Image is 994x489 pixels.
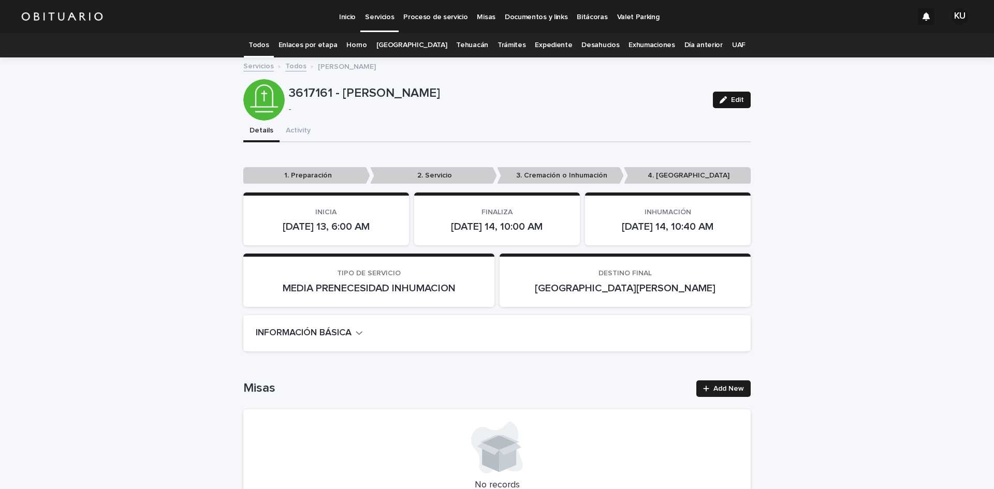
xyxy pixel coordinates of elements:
h1: Misas [243,381,690,396]
p: [DATE] 14, 10:00 AM [427,220,567,233]
span: Edit [731,96,744,103]
a: Día anterior [684,33,723,57]
a: Horno [346,33,367,57]
button: INFORMACIÓN BÁSICA [256,328,363,339]
a: Todos [248,33,269,57]
p: 2. Servicio [370,167,497,184]
p: [GEOGRAPHIC_DATA][PERSON_NAME] [512,282,738,294]
span: FINALIZA [481,209,513,216]
a: Enlaces por etapa [279,33,338,57]
span: DESTINO FINAL [598,270,652,277]
p: 3617161 - [PERSON_NAME] [289,86,705,101]
span: TIPO DE SERVICIO [337,270,401,277]
button: Details [243,121,280,142]
button: Edit [713,92,751,108]
p: [DATE] 14, 10:40 AM [597,220,738,233]
img: HUM7g2VNRLqGMmR9WVqf [21,6,104,27]
p: 3. Cremación o Inhumación [497,167,624,184]
div: KU [952,8,968,25]
span: INICIA [315,209,337,216]
a: Expediente [535,33,572,57]
span: Add New [713,385,744,392]
p: MEDIA PRENECESIDAD INHUMACION [256,282,482,294]
p: [PERSON_NAME] [318,60,376,71]
a: Desahucios [581,33,619,57]
p: 4. [GEOGRAPHIC_DATA] [624,167,751,184]
a: UAF [732,33,745,57]
a: Tehuacán [456,33,488,57]
p: 1. Preparación [243,167,370,184]
a: Trámites [498,33,526,57]
span: INHUMACIÓN [645,209,691,216]
a: Todos [285,60,306,71]
p: [DATE] 13, 6:00 AM [256,220,397,233]
a: Exhumaciones [628,33,675,57]
a: Servicios [243,60,274,71]
a: Add New [696,380,751,397]
h2: INFORMACIÓN BÁSICA [256,328,352,339]
button: Activity [280,121,317,142]
p: - [289,105,700,114]
a: [GEOGRAPHIC_DATA] [376,33,447,57]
